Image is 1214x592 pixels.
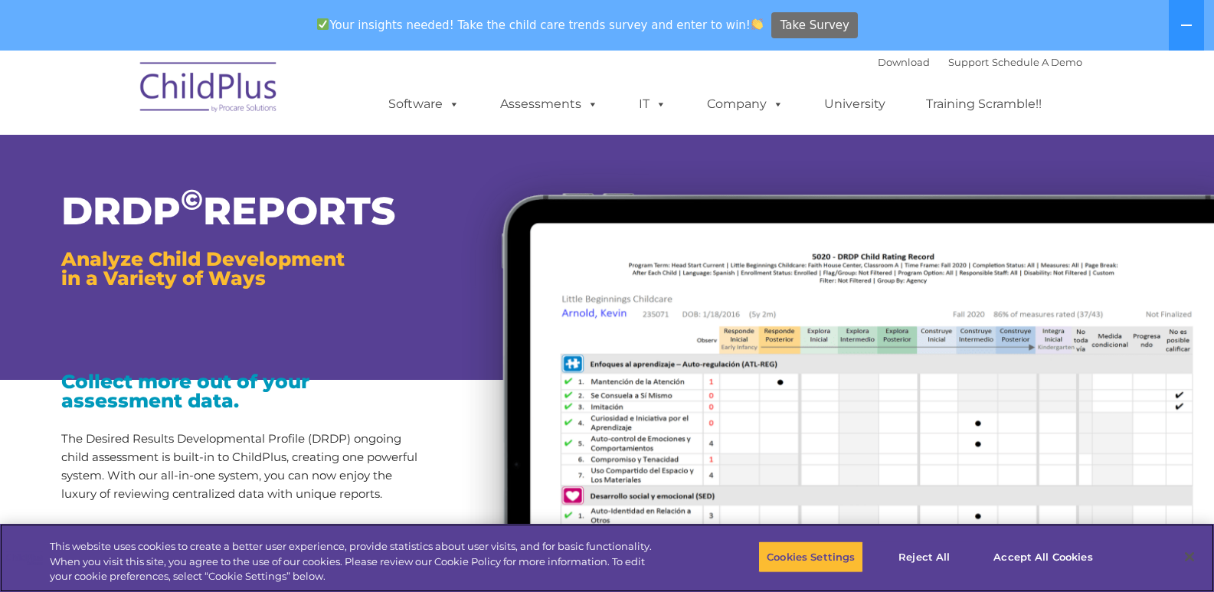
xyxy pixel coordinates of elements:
font: | [878,56,1082,68]
span: in a Variety of Ways [61,267,266,289]
button: Reject All [876,541,972,573]
span: Your insights needed! Take the child care trends survey and enter to win! [311,10,770,40]
p: The Desired Results Developmental Profile (DRDP) ongoing child assessment is built-in to ChildPlu... [61,430,430,503]
button: Accept All Cookies [985,541,1101,573]
a: Assessments [485,89,614,119]
img: ChildPlus by Procare Solutions [133,51,286,128]
img: 👏 [751,18,763,30]
a: Download [878,56,930,68]
a: IT [623,89,682,119]
a: Schedule A Demo [992,56,1082,68]
a: Company [692,89,799,119]
h1: DRDP REPORTS [61,192,430,231]
span: Take Survey [780,12,849,39]
sup: © [181,182,203,217]
span: Analyze Child Development [61,247,345,270]
button: Cookies Settings [758,541,863,573]
h3: Collect more out of your assessment data. [61,372,430,410]
div: This website uses cookies to create a better user experience, provide statistics about user visit... [50,539,668,584]
button: Close [1173,540,1206,574]
a: Software [373,89,475,119]
a: University [809,89,901,119]
a: Take Survey [771,12,858,39]
a: Support [948,56,989,68]
a: Training Scramble!! [911,89,1057,119]
img: ✅ [317,18,329,30]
